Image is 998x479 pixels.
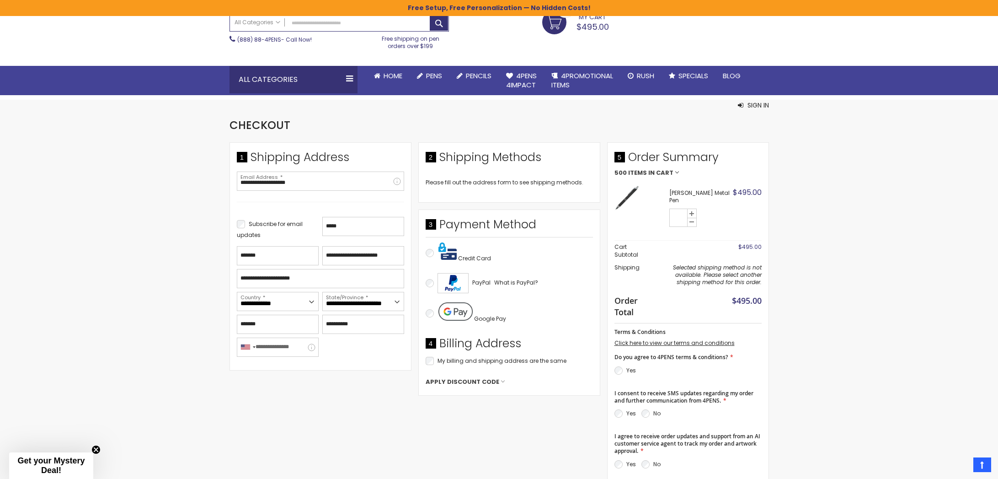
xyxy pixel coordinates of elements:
[614,170,627,176] span: 500
[237,220,303,239] span: Subscribe for email updates
[614,241,650,261] th: Cart Subtotal
[614,353,728,361] span: Do you agree to 4PENS terms & conditions?
[614,185,640,210] img: Harris Metal Pen-Black
[237,338,258,356] div: United States: +1
[542,10,609,33] a: $495.00 500
[614,294,645,318] strong: Order Total
[426,336,593,356] div: Billing Address
[449,66,499,86] a: Pencils
[426,150,593,170] div: Shipping Methods
[494,277,538,288] a: What is PayPal?
[738,243,762,251] span: $495.00
[438,273,469,293] img: Acceptance Mark
[653,460,661,468] label: No
[614,339,735,347] a: Click here to view our terms and conditions
[426,71,442,81] span: Pens
[426,378,499,386] span: Apply Discount Code
[472,279,491,286] span: PayPal
[669,189,731,204] strong: [PERSON_NAME] Metal Pen
[410,66,449,86] a: Pens
[738,101,769,110] button: Sign In
[237,36,281,43] a: (888) 88-4PENS
[544,66,620,96] a: 4PROMOTIONALITEMS
[626,366,636,374] label: Yes
[235,19,280,26] span: All Categories
[620,66,662,86] a: Rush
[653,409,661,417] label: No
[438,242,457,260] img: Pay with credit card
[458,254,491,262] span: Credit Card
[384,71,402,81] span: Home
[367,66,410,86] a: Home
[715,66,748,86] a: Blog
[438,302,473,321] img: Pay with Google Pay
[662,66,715,86] a: Specials
[732,295,762,306] span: $495.00
[229,118,290,133] span: Checkout
[733,187,762,198] span: $495.00
[9,452,93,479] div: Get your Mystery Deal!Close teaser
[230,15,285,30] a: All Categories
[576,21,609,32] span: $495.00
[614,264,640,271] span: Shipping
[426,217,593,237] div: Payment Method
[474,315,506,323] span: Google Pay
[551,71,613,90] span: 4PROMOTIONAL ITEMS
[747,101,769,110] span: Sign In
[626,409,636,417] label: Yes
[678,71,708,81] span: Specials
[237,150,404,170] div: Shipping Address
[426,179,593,186] div: Please fill out the address form to see shipping methods.
[17,456,85,475] span: Get your Mystery Deal!
[91,445,101,454] button: Close teaser
[673,264,762,286] span: Selected shipping method is not available. Please select another shipping method for this order.
[494,279,538,286] span: What is PayPal?
[506,71,537,90] span: 4Pens 4impact
[237,36,312,43] span: - Call Now!
[372,32,449,50] div: Free shipping on pen orders over $199
[973,457,991,472] a: Top
[466,71,491,81] span: Pencils
[614,432,760,455] span: I agree to receive order updates and support from an AI customer service agent to track my order ...
[499,66,544,96] a: 4Pens4impact
[614,328,666,336] span: Terms & Conditions
[637,71,654,81] span: Rush
[614,389,753,404] span: I consent to receive SMS updates regarding my order and further communication from 4PENS.
[628,170,673,176] span: Items in Cart
[626,460,636,468] label: Yes
[614,150,762,170] span: Order Summary
[723,71,741,81] span: Blog
[229,66,358,93] div: All Categories
[438,357,566,365] span: My billing and shipping address are the same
